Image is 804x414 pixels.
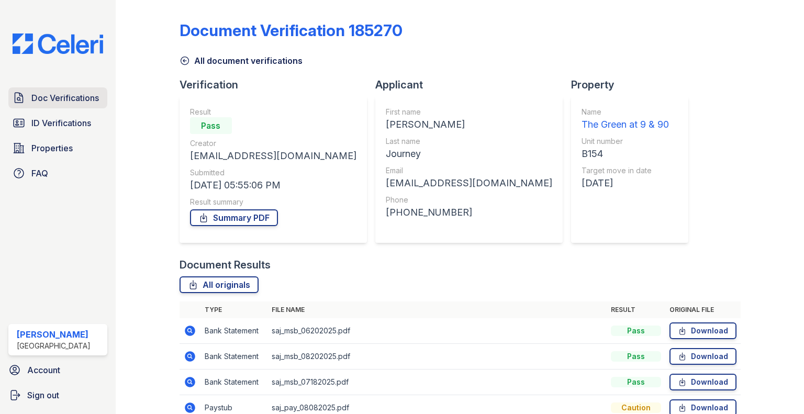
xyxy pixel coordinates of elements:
[582,107,669,117] div: Name
[375,77,571,92] div: Applicant
[180,77,375,92] div: Verification
[386,147,552,161] div: Journey
[582,176,669,191] div: [DATE]
[386,117,552,132] div: [PERSON_NAME]
[200,318,267,344] td: Bank Statement
[582,117,669,132] div: The Green at 9 & 90
[582,107,669,132] a: Name The Green at 9 & 90
[180,54,303,67] a: All document verifications
[27,389,59,401] span: Sign out
[4,360,111,381] a: Account
[571,77,697,92] div: Property
[267,344,607,370] td: saj_msb_08202025.pdf
[669,322,736,339] a: Download
[8,138,107,159] a: Properties
[200,344,267,370] td: Bank Statement
[607,301,665,318] th: Result
[386,195,552,205] div: Phone
[190,138,356,149] div: Creator
[611,402,661,413] div: Caution
[190,149,356,163] div: [EMAIL_ADDRESS][DOMAIN_NAME]
[17,328,91,341] div: [PERSON_NAME]
[611,377,661,387] div: Pass
[386,107,552,117] div: First name
[190,167,356,178] div: Submitted
[8,163,107,184] a: FAQ
[267,318,607,344] td: saj_msb_06202025.pdf
[31,142,73,154] span: Properties
[190,209,278,226] a: Summary PDF
[190,107,356,117] div: Result
[8,87,107,108] a: Doc Verifications
[8,113,107,133] a: ID Verifications
[611,326,661,336] div: Pass
[669,348,736,365] a: Download
[180,276,259,293] a: All originals
[267,370,607,395] td: saj_msb_07182025.pdf
[386,176,552,191] div: [EMAIL_ADDRESS][DOMAIN_NAME]
[611,351,661,362] div: Pass
[386,205,552,220] div: [PHONE_NUMBER]
[31,117,91,129] span: ID Verifications
[190,197,356,207] div: Result summary
[582,136,669,147] div: Unit number
[386,136,552,147] div: Last name
[669,374,736,390] a: Download
[582,147,669,161] div: B154
[31,167,48,180] span: FAQ
[200,370,267,395] td: Bank Statement
[190,117,232,134] div: Pass
[180,21,403,40] div: Document Verification 185270
[665,301,741,318] th: Original file
[17,341,91,351] div: [GEOGRAPHIC_DATA]
[267,301,607,318] th: File name
[582,165,669,176] div: Target move in date
[180,258,271,272] div: Document Results
[27,364,60,376] span: Account
[200,301,267,318] th: Type
[4,33,111,54] img: CE_Logo_Blue-a8612792a0a2168367f1c8372b55b34899dd931a85d93a1a3d3e32e68fde9ad4.png
[31,92,99,104] span: Doc Verifications
[4,385,111,406] a: Sign out
[190,178,356,193] div: [DATE] 05:55:06 PM
[386,165,552,176] div: Email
